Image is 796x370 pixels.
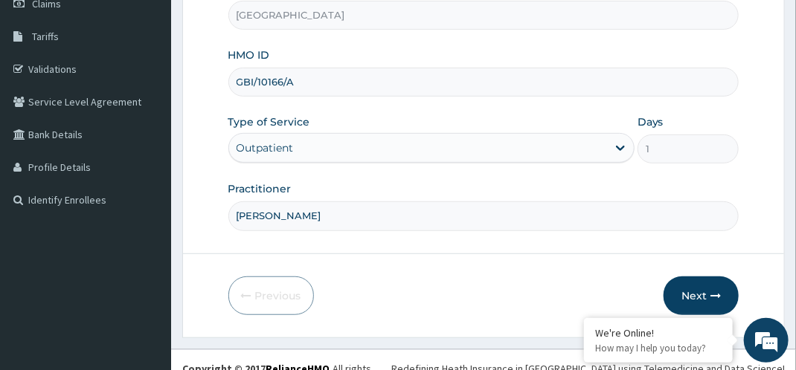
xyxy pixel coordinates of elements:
button: Previous [228,276,314,315]
img: d_794563401_company_1708531726252_794563401 [28,74,60,111]
button: Next [664,276,739,315]
div: Minimize live chat window [244,7,280,43]
label: Type of Service [228,114,310,129]
label: Days [638,114,664,129]
span: Tariffs [32,30,59,43]
div: Chat with us now [77,83,250,103]
p: How may I help you today? [595,342,722,354]
label: Practitioner [228,181,292,196]
input: Enter Name [228,201,739,230]
div: We're Online! [595,326,722,340]
textarea: Type your message and hit 'Enter' [7,227,283,279]
input: Enter HMO ID [228,68,739,97]
div: Outpatient [237,140,294,155]
label: HMO ID [228,48,270,62]
span: We're online! [86,98,205,248]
